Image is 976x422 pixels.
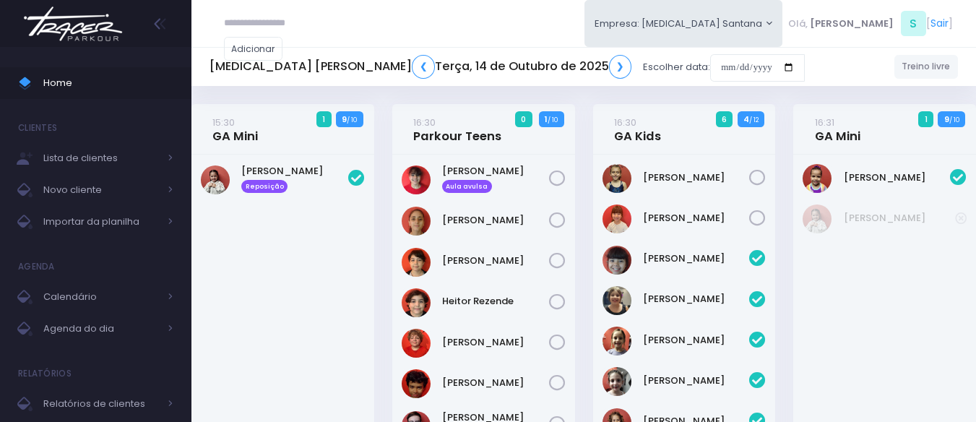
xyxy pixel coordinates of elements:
div: [ ] [782,7,958,40]
span: Importar da planilha [43,212,159,231]
a: [PERSON_NAME] [442,254,549,268]
a: Adicionar [224,37,283,61]
img: Mariana Namie Takatsuki Momesso [603,204,631,233]
span: [PERSON_NAME] [810,17,894,31]
a: 15:30GA Mini [212,115,258,144]
a: [PERSON_NAME] [844,211,956,225]
span: Relatórios de clientes [43,395,159,413]
small: 15:30 [212,116,235,129]
small: / 10 [548,116,558,124]
span: Home [43,74,173,92]
a: 16:30Parkour Teens [413,115,501,144]
a: 16:30GA Kids [614,115,661,144]
span: Reposição [241,180,288,193]
span: 1 [316,111,332,127]
img: Henrique Affonso [402,329,431,358]
a: Heitor Rezende [442,294,549,309]
h5: [MEDICAL_DATA] [PERSON_NAME] Terça, 14 de Outubro de 2025 [210,55,631,79]
small: 16:31 [815,116,834,129]
a: [PERSON_NAME] [442,213,549,228]
small: 16:30 [614,116,636,129]
img: Anna Helena Roque Silva [402,165,431,194]
span: Olá, [788,17,808,31]
strong: 9 [944,113,949,125]
a: [PERSON_NAME] Reposição [241,164,348,193]
small: 16:30 [413,116,436,129]
h4: Relatórios [18,359,72,388]
a: [PERSON_NAME] [643,251,750,266]
img: Heitor Rezende Chemin [402,288,431,317]
a: [PERSON_NAME] Aula avulsa [442,164,549,193]
img: Maria Cecília Menezes Rodrigues [803,164,832,193]
img: João Pedro Oliveira de Meneses [402,369,431,398]
span: Agenda do dia [43,319,159,338]
a: [PERSON_NAME] [643,211,750,225]
a: [PERSON_NAME] [643,292,750,306]
span: 6 [716,111,733,127]
strong: 9 [342,113,347,125]
span: S [901,11,926,36]
a: 16:31GA Mini [815,115,860,144]
img: Laura de oliveira Amorim [803,204,832,233]
span: Calendário [43,288,159,306]
img: Manuela Andrade Bertolla [603,164,631,193]
strong: 1 [545,113,548,125]
img: Bianca Yoshida Nagatani [603,246,631,275]
h4: Clientes [18,113,57,142]
div: Escolher data: [210,51,805,84]
a: ❮ [412,55,435,79]
h4: Agenda [18,252,55,281]
span: 1 [918,111,933,127]
span: 0 [515,111,532,127]
span: Lista de clientes [43,149,159,168]
a: [PERSON_NAME] [643,333,750,348]
a: [PERSON_NAME] [442,335,549,350]
img: Laura de oliveira Amorim [201,165,230,194]
small: / 10 [949,116,959,124]
span: Novo cliente [43,181,159,199]
a: [PERSON_NAME] [643,374,750,388]
a: Treino livre [894,55,959,79]
small: / 12 [749,116,759,124]
img: Lara Prado Pfefer [603,327,631,356]
img: Mariana Garzuzi Palma [603,367,631,396]
strong: 4 [743,113,749,125]
a: [PERSON_NAME] [643,171,750,185]
a: ❯ [609,55,632,79]
a: [PERSON_NAME] [844,171,951,185]
small: / 10 [347,116,357,124]
a: [PERSON_NAME] [442,376,549,390]
a: Sair [930,16,949,31]
img: Anna Júlia Roque Silva [402,207,431,236]
img: Heloisa Frederico Mota [603,286,631,315]
span: Aula avulsa [442,180,492,193]
img: Arthur Rezende Chemin [402,248,431,277]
